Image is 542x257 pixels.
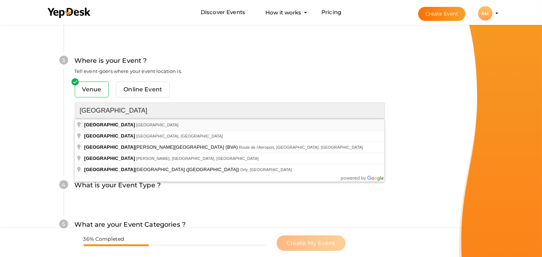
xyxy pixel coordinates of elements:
profile-pic: AM [478,11,493,16]
small: Sorry! Couldn't find location. Please choose one from suggestions. [75,117,217,125]
span: Orly, [GEOGRAPHIC_DATA] [240,167,292,172]
span: [GEOGRAPHIC_DATA] [136,123,178,127]
label: 36% Completed [83,235,124,243]
span: [PERSON_NAME], [GEOGRAPHIC_DATA], [GEOGRAPHIC_DATA] [136,156,259,161]
a: Pricing [321,6,341,19]
span: Route de l'Aéroport, [GEOGRAPHIC_DATA], [GEOGRAPHIC_DATA] [239,145,363,149]
label: Where is your Event ? [75,56,147,66]
button: Create My Event [277,235,346,251]
button: How it works [263,6,303,19]
span: Venue [75,82,109,97]
label: Tell event-goers where your event location is. [75,68,182,75]
div: 3 [59,56,68,65]
span: [GEOGRAPHIC_DATA] [84,133,135,139]
a: Discover Events [201,6,245,19]
span: [GEOGRAPHIC_DATA] [84,144,135,150]
button: Create Event [418,7,466,21]
span: [PERSON_NAME][GEOGRAPHIC_DATA] (BVA) [84,144,239,150]
span: [GEOGRAPHIC_DATA] [84,156,135,161]
div: 5 [59,219,68,228]
span: Create My Event [287,240,335,247]
button: AM [476,6,495,21]
img: success.svg [71,78,79,86]
label: What are your Event Categories ? [75,219,186,230]
span: [GEOGRAPHIC_DATA] [84,122,135,127]
div: 4 [59,180,68,189]
div: AM [478,6,493,21]
span: Online Event [116,82,170,97]
label: What is your Event Type ? [75,180,161,191]
span: [GEOGRAPHIC_DATA], [GEOGRAPHIC_DATA] [136,134,223,138]
span: [GEOGRAPHIC_DATA] ([GEOGRAPHIC_DATA]) [84,167,240,172]
span: [GEOGRAPHIC_DATA] [84,167,135,172]
input: Enter a location [75,103,385,119]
